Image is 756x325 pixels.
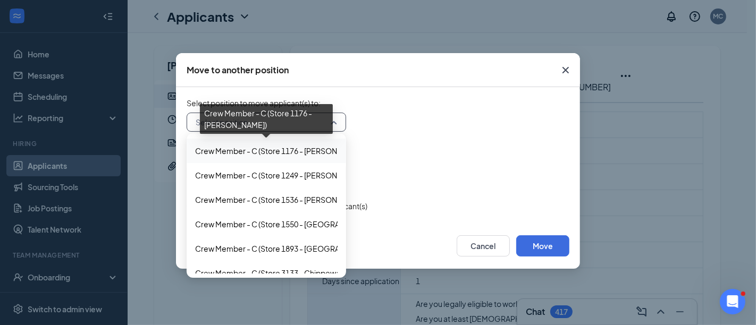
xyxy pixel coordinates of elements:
[195,194,367,206] span: Crew Member - C (Store 1536 - [PERSON_NAME])
[187,64,289,76] div: Move to another position
[720,289,745,314] iframe: Intercom live chat
[457,235,510,256] button: Cancel
[559,64,572,76] svg: Cross
[516,235,569,256] button: Move
[195,169,367,181] span: Crew Member - C (Store 1249 - [PERSON_NAME])
[195,267,342,279] span: Crew Member - C (Store 3133 - Chippewa)
[187,98,569,108] span: Select position to move applicant(s) to :
[551,53,580,87] button: Close
[195,243,384,254] span: Crew Member - C (Store 1893 - [GEOGRAPHIC_DATA])
[195,145,367,157] span: Crew Member - C (Store 1176 - [PERSON_NAME])
[195,218,384,230] span: Crew Member - C (Store 1550 - [GEOGRAPHIC_DATA])
[200,104,333,134] div: Crew Member - C (Store 1176 - [PERSON_NAME])
[187,149,569,159] span: Select stage to move applicant(s) to :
